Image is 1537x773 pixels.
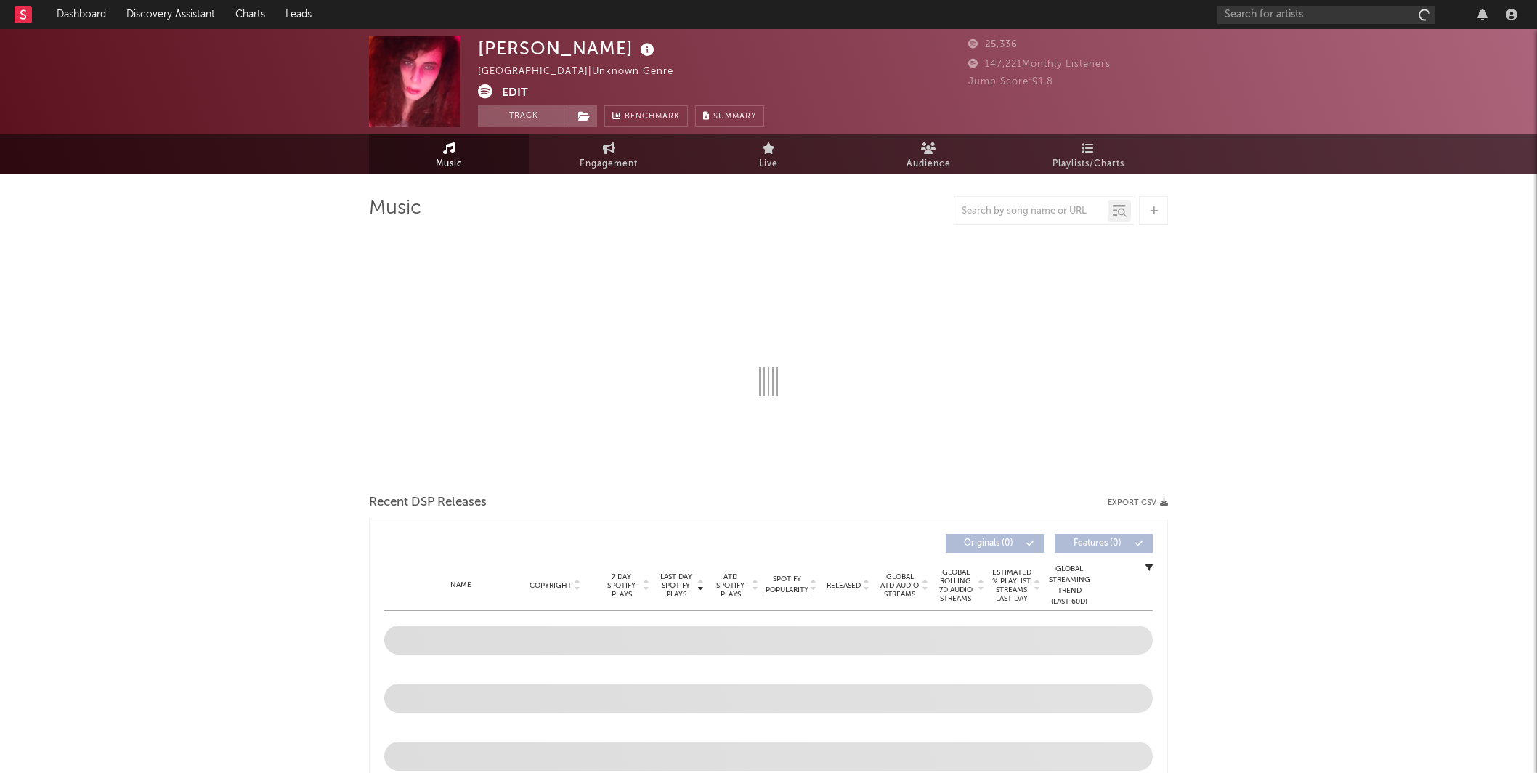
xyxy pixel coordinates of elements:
[413,580,508,591] div: Name
[968,77,1053,86] span: Jump Score: 91.8
[1217,6,1435,24] input: Search for artists
[880,572,920,599] span: Global ATD Audio Streams
[1055,534,1153,553] button: Features(0)
[602,572,641,599] span: 7 Day Spotify Plays
[827,581,861,590] span: Released
[936,568,976,603] span: Global Rolling 7D Audio Streams
[530,581,572,590] span: Copyright
[991,568,1031,603] span: Estimated % Playlist Streams Last Day
[580,155,638,173] span: Engagement
[713,113,756,121] span: Summary
[657,572,695,599] span: Last Day Spotify Plays
[954,206,1108,217] input: Search by song name or URL
[695,105,764,127] button: Summary
[502,84,528,102] button: Edit
[478,36,658,60] div: [PERSON_NAME]
[759,155,778,173] span: Live
[968,60,1111,69] span: 147,221 Monthly Listeners
[689,134,848,174] a: Live
[848,134,1008,174] a: Audience
[946,534,1044,553] button: Originals(0)
[436,155,463,173] span: Music
[1064,539,1131,548] span: Features ( 0 )
[478,63,690,81] div: [GEOGRAPHIC_DATA] | Unknown Genre
[478,105,569,127] button: Track
[1053,155,1124,173] span: Playlists/Charts
[968,40,1018,49] span: 25,336
[1008,134,1168,174] a: Playlists/Charts
[369,494,487,511] span: Recent DSP Releases
[604,105,688,127] a: Benchmark
[955,539,1022,548] span: Originals ( 0 )
[1047,564,1091,607] div: Global Streaming Trend (Last 60D)
[1108,498,1168,507] button: Export CSV
[529,134,689,174] a: Engagement
[711,572,750,599] span: ATD Spotify Plays
[369,134,529,174] a: Music
[766,574,808,596] span: Spotify Popularity
[625,108,680,126] span: Benchmark
[907,155,951,173] span: Audience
